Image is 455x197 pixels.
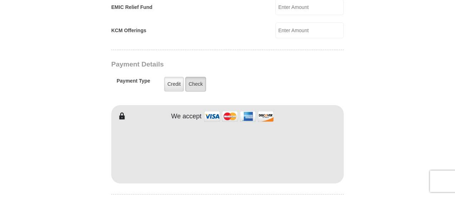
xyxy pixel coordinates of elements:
h5: Payment Type [117,78,150,88]
label: Check [185,77,206,92]
label: Credit [164,77,184,92]
h4: We accept [171,113,202,120]
h3: Payment Details [111,60,294,69]
label: KCM Offerings [111,27,146,34]
input: Enter Amount [275,23,344,38]
img: credit cards accepted [203,109,275,124]
label: EMIC Relief Fund [111,4,152,11]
